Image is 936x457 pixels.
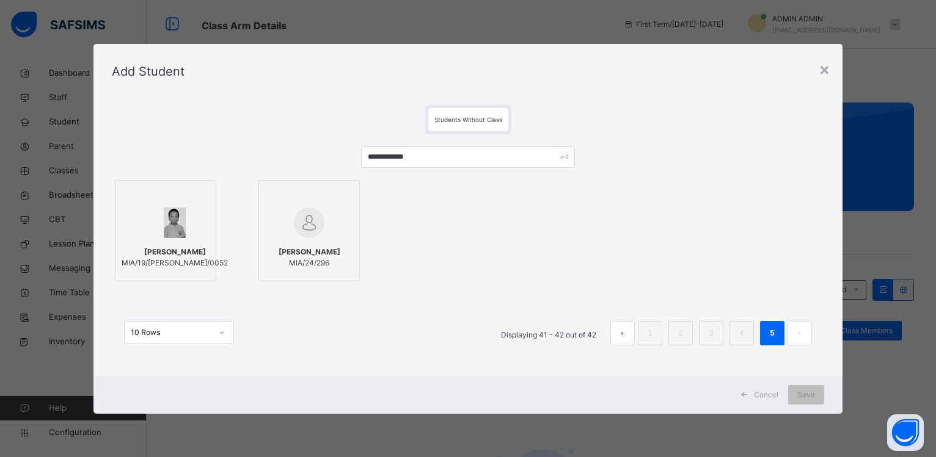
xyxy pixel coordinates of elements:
a: 3 [705,325,717,341]
span: [PERSON_NAME] [279,246,340,257]
button: next page [788,321,812,345]
li: 上一页 [610,321,635,345]
button: prev page [610,321,635,345]
li: 5 [760,321,784,345]
a: 5 [766,325,778,341]
span: Cancel [754,389,778,400]
li: 下一页 [788,321,812,345]
a: 1 [644,325,656,341]
button: Open asap [887,414,924,451]
span: [PERSON_NAME] [122,246,228,257]
span: Save [797,389,815,400]
span: MIA/24/296 [279,257,340,268]
div: 10 Rows [131,327,211,338]
span: Add Student [112,64,185,79]
span: Students Without Class [434,116,502,123]
li: 3 [699,321,723,345]
div: × [819,56,830,82]
img: default.svg [294,207,324,238]
li: 1 [638,321,662,345]
li: 4 [729,321,754,345]
li: Displaying 41 - 42 out of 42 [492,321,605,345]
img: MIA_19_07.png [164,207,186,238]
a: 4 [736,325,747,341]
span: MIA/19/[PERSON_NAME]/0052 [122,257,228,268]
a: 2 [675,325,686,341]
li: 2 [668,321,693,345]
